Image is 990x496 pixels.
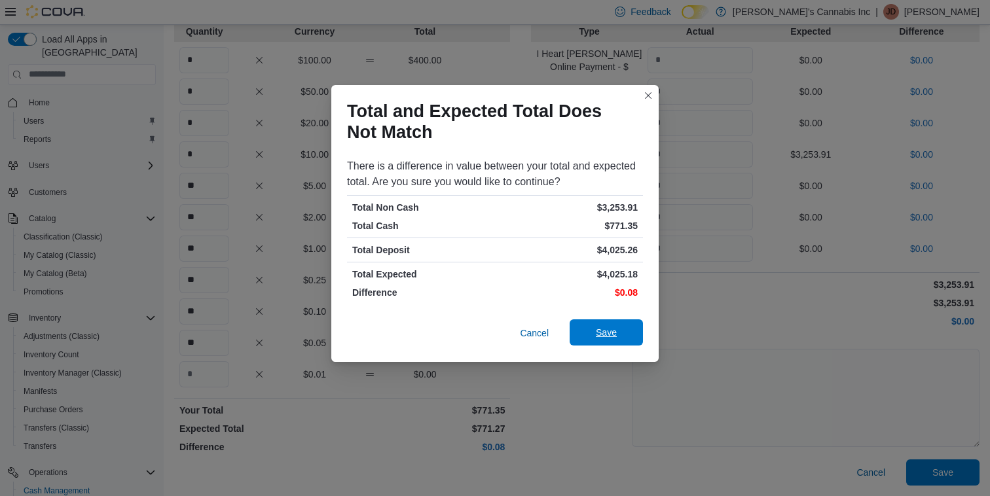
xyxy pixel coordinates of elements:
h1: Total and Expected Total Does Not Match [347,101,632,143]
div: There is a difference in value between your total and expected total. Are you sure you would like... [347,158,643,190]
span: Cancel [520,327,549,340]
p: $3,253.91 [498,201,638,214]
p: $771.35 [498,219,638,232]
p: Total Cash [352,219,492,232]
p: Total Expected [352,268,492,281]
p: Total Non Cash [352,201,492,214]
button: Cancel [515,320,554,346]
p: $0.08 [498,286,638,299]
p: $4,025.26 [498,243,638,257]
span: Save [596,326,617,339]
button: Save [570,319,643,345]
p: Total Deposit [352,243,492,257]
p: $4,025.18 [498,268,638,281]
button: Closes this modal window [640,88,656,103]
p: Difference [352,286,492,299]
